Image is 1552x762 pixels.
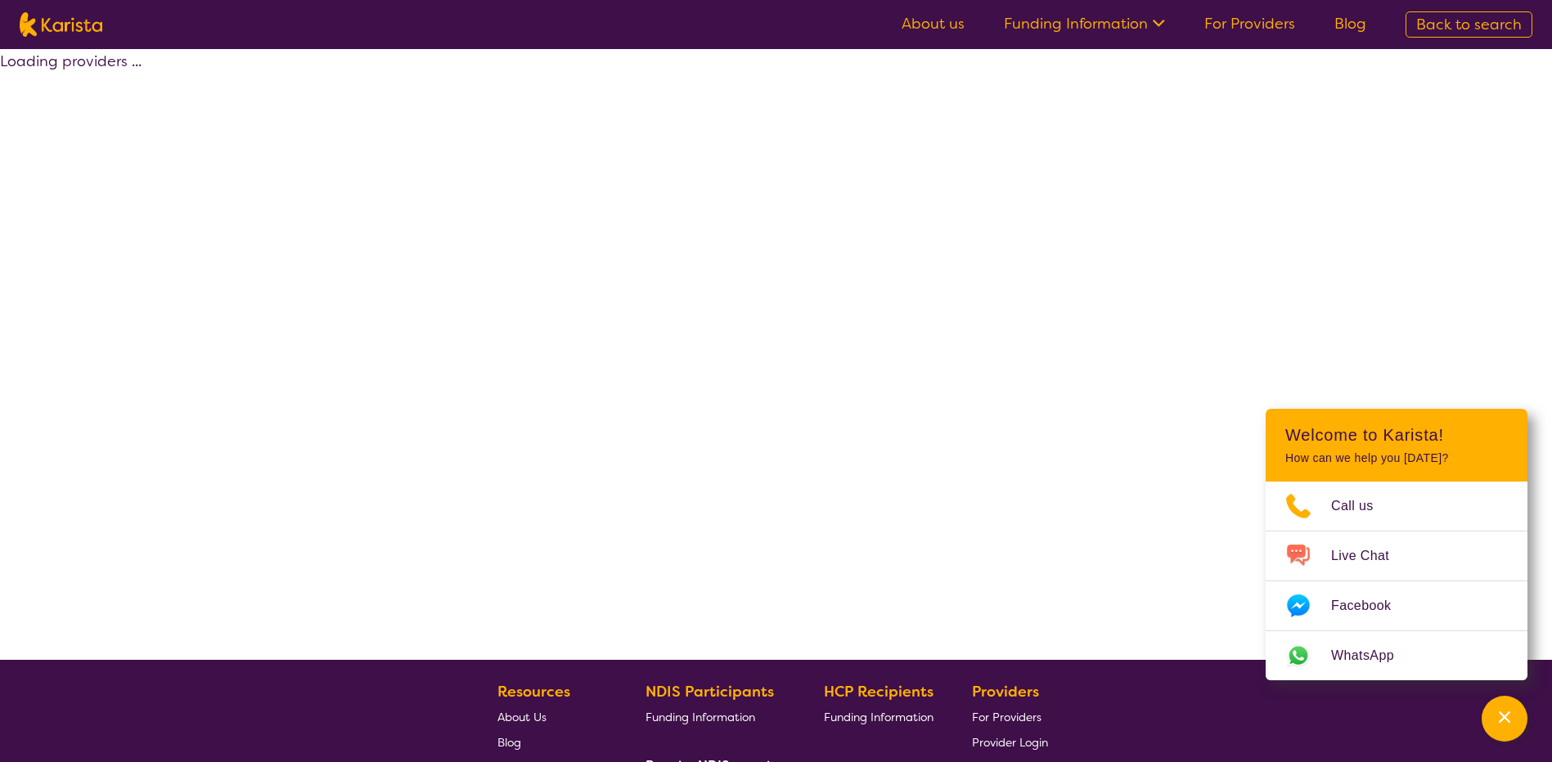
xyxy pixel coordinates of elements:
span: Funding Information [646,710,755,724]
span: Call us [1331,494,1393,518]
p: How can we help you [DATE]? [1285,451,1508,465]
span: Blog [497,735,521,750]
span: About Us [497,710,547,724]
span: WhatsApp [1331,643,1414,668]
b: Resources [497,682,570,701]
b: Providers [972,682,1039,701]
b: HCP Recipients [824,682,933,701]
b: NDIS Participants [646,682,774,701]
a: About Us [497,704,607,729]
a: Blog [497,729,607,755]
a: Back to search [1406,11,1532,38]
span: Provider Login [972,735,1048,750]
span: Live Chat [1331,544,1409,568]
a: Funding Information [646,704,786,729]
a: About us [902,14,965,34]
span: Back to search [1416,15,1522,34]
ul: Choose channel [1266,482,1527,680]
a: Web link opens in a new tab. [1266,631,1527,680]
span: For Providers [972,710,1041,724]
div: Channel Menu [1266,409,1527,680]
a: For Providers [972,704,1048,729]
a: Blog [1334,14,1366,34]
span: Facebook [1331,594,1410,618]
h2: Welcome to Karista! [1285,425,1508,445]
a: Funding Information [1004,14,1165,34]
span: Funding Information [824,710,933,724]
a: Funding Information [824,704,933,729]
a: Provider Login [972,729,1048,755]
button: Channel Menu [1482,696,1527,742]
img: Karista logo [20,12,102,37]
a: For Providers [1204,14,1295,34]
